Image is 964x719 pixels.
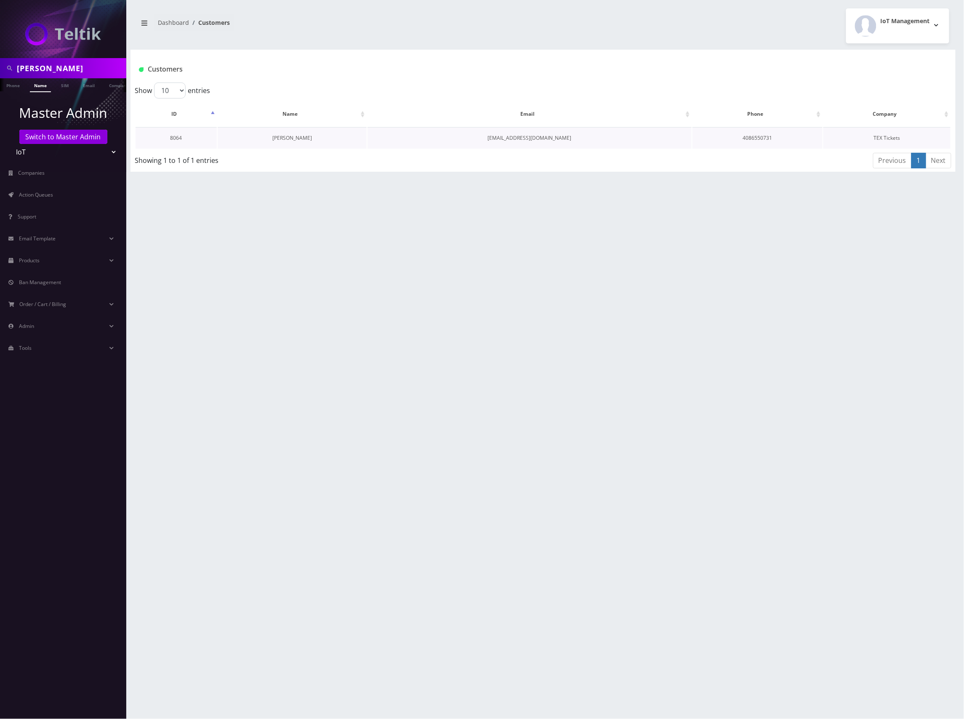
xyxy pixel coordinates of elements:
[19,235,56,242] span: Email Template
[823,102,951,126] th: Company: activate to sort column ascending
[218,102,367,126] th: Name: activate to sort column ascending
[79,78,99,91] a: Email
[19,169,45,176] span: Companies
[926,153,951,168] a: Next
[911,153,926,168] a: 1
[57,78,73,91] a: SIM
[158,19,189,27] a: Dashboard
[272,134,312,141] a: [PERSON_NAME]
[136,102,217,126] th: ID: activate to sort column descending
[105,78,133,91] a: Company
[136,127,217,149] td: 8064
[30,78,51,92] a: Name
[823,127,951,149] td: TEX Tickets
[692,127,823,149] td: 4086550731
[19,191,53,198] span: Action Queues
[19,344,32,352] span: Tools
[692,102,823,126] th: Phone: activate to sort column ascending
[19,257,40,264] span: Products
[881,18,930,25] h2: IoT Management
[139,65,810,73] h1: Customers
[18,213,36,220] span: Support
[135,83,210,99] label: Show entries
[846,8,949,43] button: IoT Management
[137,14,537,38] nav: breadcrumb
[873,153,912,168] a: Previous
[154,83,186,99] select: Showentries
[189,18,230,27] li: Customers
[367,102,692,126] th: Email: activate to sort column ascending
[17,60,124,76] input: Search in Company
[2,78,24,91] a: Phone
[135,152,469,165] div: Showing 1 to 1 of 1 entries
[367,127,692,149] td: [EMAIL_ADDRESS][DOMAIN_NAME]
[19,279,61,286] span: Ban Management
[20,301,67,308] span: Order / Cart / Billing
[19,130,107,144] a: Switch to Master Admin
[25,23,101,45] img: IoT
[19,322,34,330] span: Admin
